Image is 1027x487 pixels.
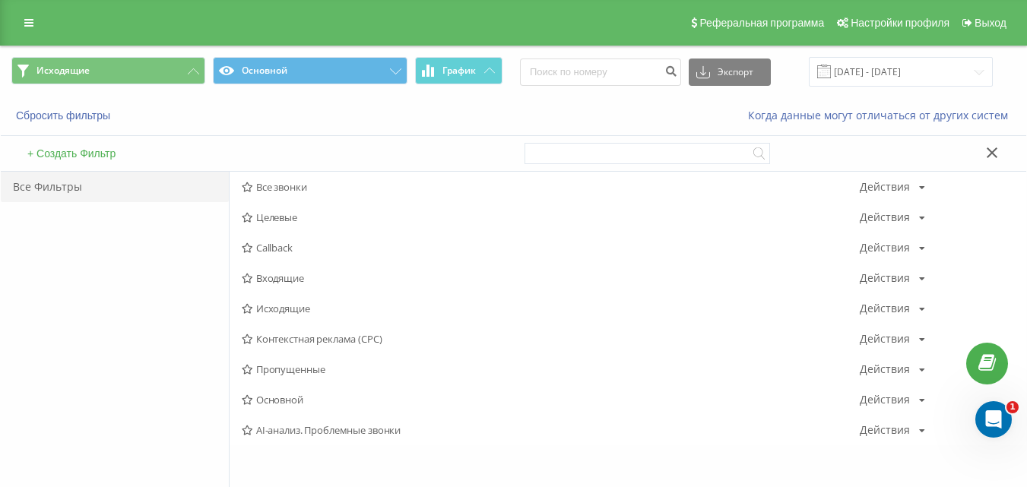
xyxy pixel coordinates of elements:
[11,109,118,122] button: Сбросить фильтры
[975,17,1006,29] span: Выход
[520,59,681,86] input: Поиск по номеру
[1006,401,1019,413] span: 1
[699,17,824,29] span: Реферальная программа
[689,59,771,86] button: Экспорт
[748,108,1016,122] a: Когда данные могут отличаться от других систем
[242,394,860,405] span: Основной
[860,242,910,253] div: Действия
[242,364,860,375] span: Пропущенные
[242,212,860,223] span: Целевые
[242,425,860,435] span: AI-анализ. Проблемные звонки
[860,212,910,223] div: Действия
[860,303,910,314] div: Действия
[36,65,90,77] span: Исходящие
[242,242,860,253] span: Callback
[860,425,910,435] div: Действия
[442,65,476,76] span: График
[860,182,910,192] div: Действия
[851,17,949,29] span: Настройки профиля
[242,334,860,344] span: Контекстная реклама (CPC)
[860,364,910,375] div: Действия
[23,147,120,160] button: + Создать Фильтр
[860,334,910,344] div: Действия
[860,273,910,283] div: Действия
[242,303,860,314] span: Исходящие
[242,273,860,283] span: Входящие
[11,57,205,84] button: Исходящие
[213,57,407,84] button: Основной
[981,146,1003,162] button: Закрыть
[415,57,502,84] button: График
[242,182,860,192] span: Все звонки
[1,172,229,202] div: Все Фильтры
[860,394,910,405] div: Действия
[975,401,1012,438] iframe: Intercom live chat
